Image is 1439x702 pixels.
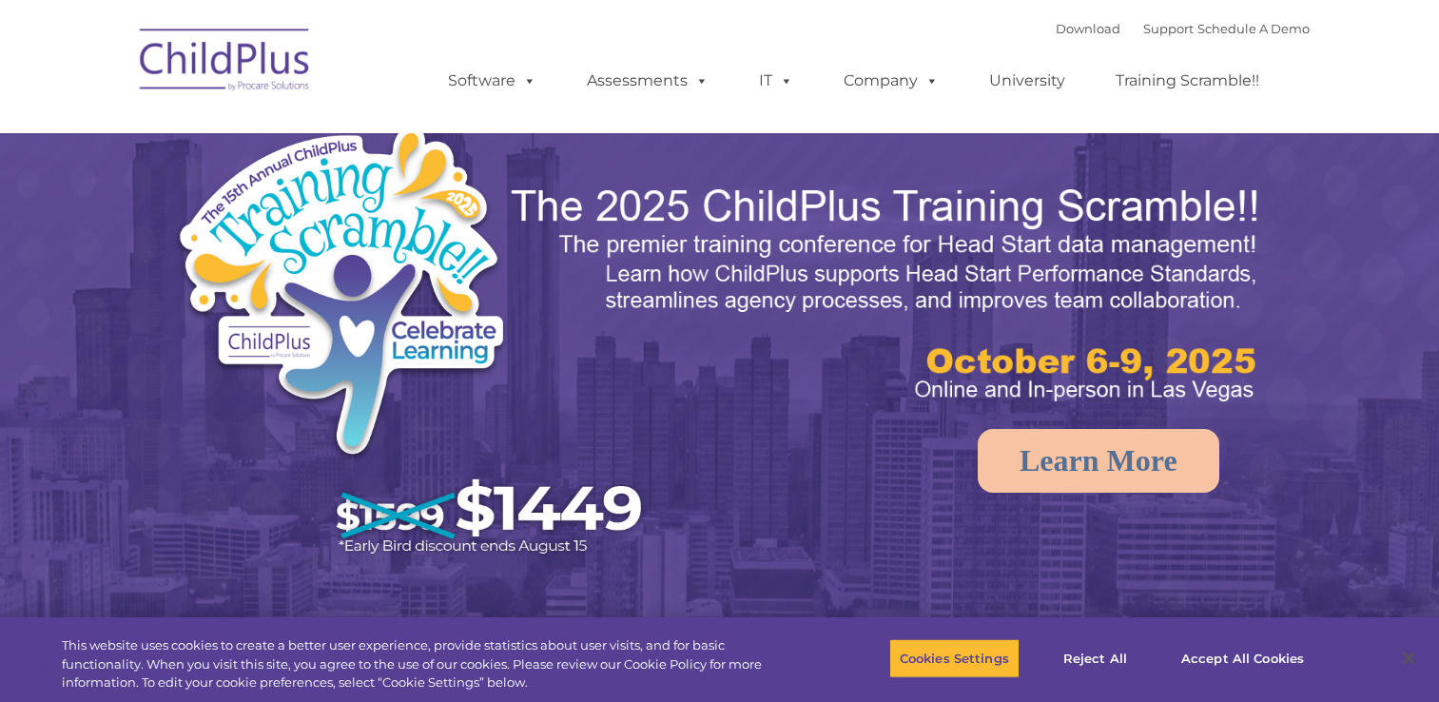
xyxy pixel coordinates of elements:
[825,62,958,100] a: Company
[1171,638,1314,678] button: Accept All Cookies
[1036,638,1155,678] button: Reject All
[978,429,1219,493] a: Learn More
[740,62,812,100] a: IT
[568,62,728,100] a: Assessments
[62,636,791,692] div: This website uses cookies to create a better user experience, provide statistics about user visit...
[1143,21,1194,36] a: Support
[1056,21,1120,36] a: Download
[970,62,1084,100] a: University
[429,62,555,100] a: Software
[1388,637,1429,679] button: Close
[1197,21,1310,36] a: Schedule A Demo
[1056,21,1310,36] font: |
[130,15,321,110] img: ChildPlus by Procare Solutions
[889,638,1020,678] button: Cookies Settings
[1097,62,1278,100] a: Training Scramble!!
